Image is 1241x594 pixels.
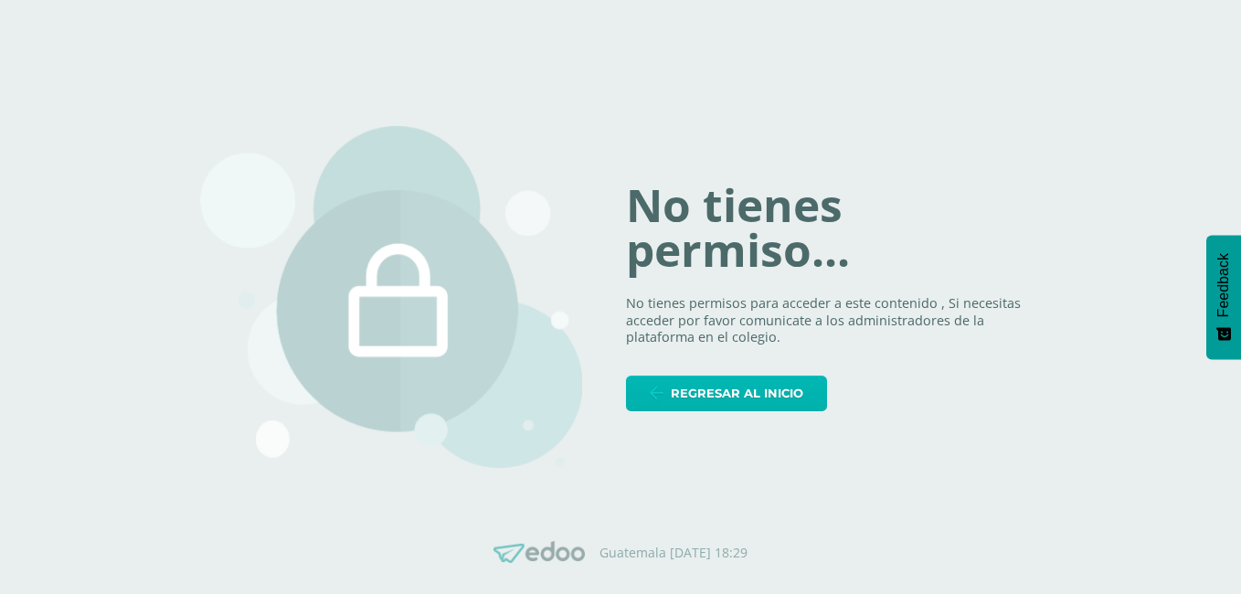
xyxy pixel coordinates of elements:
img: 403.png [200,126,582,468]
button: Feedback - Mostrar encuesta [1206,235,1241,359]
p: No tienes permisos para acceder a este contenido , Si necesitas acceder por favor comunicate a lo... [626,295,1041,346]
img: Edoo [493,541,585,564]
span: Regresar al inicio [671,377,803,410]
h1: No tienes permiso... [626,183,1041,273]
a: Regresar al inicio [626,376,827,411]
p: Guatemala [DATE] 18:29 [599,545,748,561]
span: Feedback [1215,253,1232,317]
